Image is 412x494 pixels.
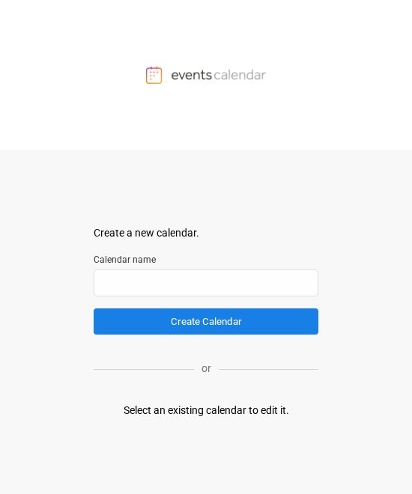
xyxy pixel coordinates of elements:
[194,361,219,376] p: or
[124,403,289,418] div: Select an existing calendar to edit it.
[94,253,318,266] label: Calendar name
[146,66,266,84] img: Events Calendar
[94,225,318,241] div: Create a new calendar.
[94,308,318,335] button: Create Calendar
